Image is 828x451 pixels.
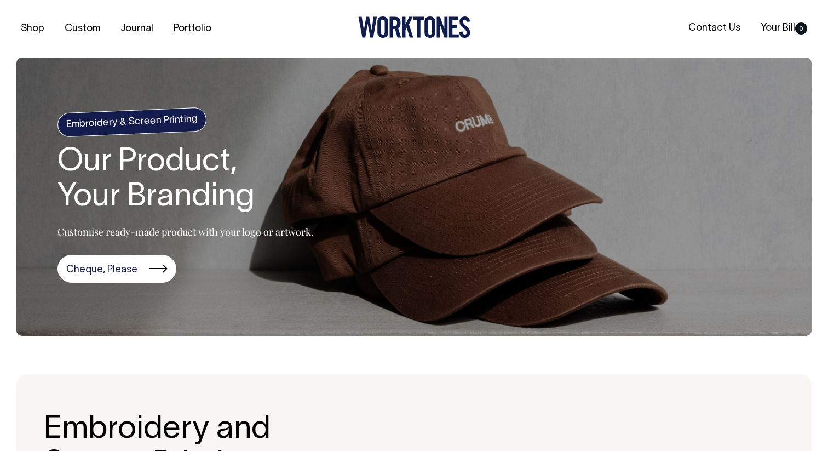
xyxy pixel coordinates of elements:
a: Your Bill0 [756,19,812,37]
a: Portfolio [169,20,216,38]
h4: Embroidery & Screen Printing [57,107,207,138]
h1: Our Product, Your Branding [58,145,314,215]
a: Custom [60,20,105,38]
a: Journal [116,20,158,38]
a: Shop [16,20,49,38]
a: Cheque, Please [58,255,176,283]
p: Customise ready-made product with your logo or artwork. [58,225,314,238]
a: Contact Us [684,19,745,37]
span: 0 [795,22,807,35]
